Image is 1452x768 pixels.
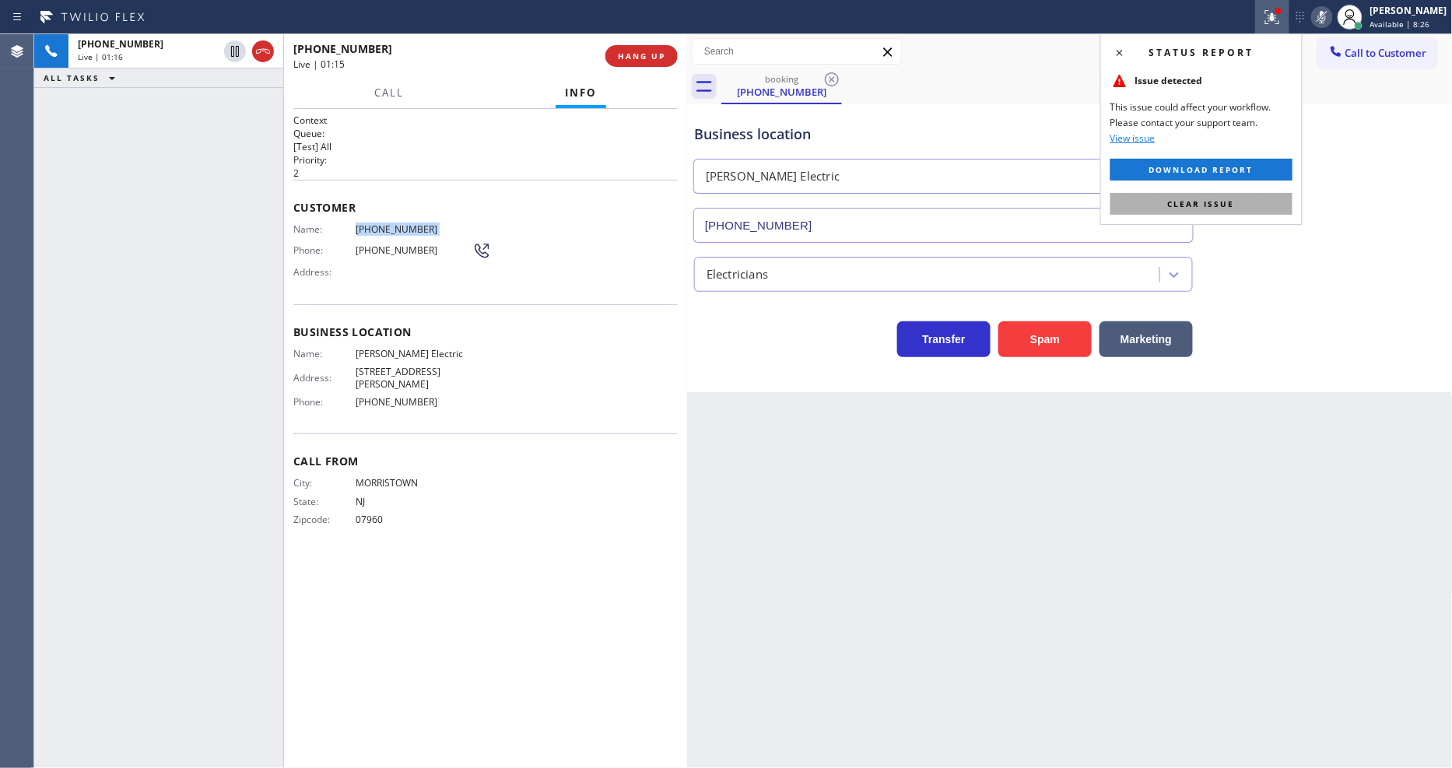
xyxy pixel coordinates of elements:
button: Hang up [252,40,274,62]
span: Address: [293,372,356,384]
button: Call to Customer [1318,38,1437,68]
span: HANG UP [618,51,665,61]
button: HANG UP [605,45,678,67]
span: Call to Customer [1345,46,1427,60]
span: [PHONE_NUMBER] [356,244,472,256]
p: [Test] All [293,140,678,153]
span: Live | 01:15 [293,58,345,71]
span: Address: [293,266,356,278]
span: [PHONE_NUMBER] [356,396,472,408]
span: [PHONE_NUMBER] [293,41,392,56]
button: ALL TASKS [34,68,131,87]
div: Electricians [707,265,768,283]
span: ALL TASKS [44,72,100,83]
span: NJ [356,496,472,507]
span: [PERSON_NAME] Electric [356,348,472,359]
span: Live | 01:16 [78,51,123,62]
button: Info [556,78,606,108]
span: Name: [293,223,356,235]
input: Phone Number [693,208,1194,243]
span: Zipcode: [293,514,356,525]
div: [PHONE_NUMBER] [723,85,840,99]
span: [STREET_ADDRESS][PERSON_NAME] [356,366,472,390]
div: (973) 294-2452 [723,69,840,103]
span: Available | 8:26 [1370,19,1430,30]
span: MORRISTOWN [356,477,472,489]
div: [PERSON_NAME] Electric [706,168,840,186]
span: Phone: [293,396,356,408]
span: Call [374,86,404,100]
div: [PERSON_NAME] [1370,4,1447,17]
button: Mute [1311,6,1333,28]
div: Business location [694,124,1193,145]
span: State: [293,496,356,507]
input: Search [693,39,901,64]
span: Name: [293,348,356,359]
p: 2 [293,167,678,180]
button: Marketing [1100,321,1193,357]
div: booking [723,73,840,85]
span: Business location [293,324,678,339]
button: Call [365,78,413,108]
span: Phone: [293,244,356,256]
span: Call From [293,454,678,468]
h1: Context [293,114,678,127]
h2: Priority: [293,153,678,167]
span: [PHONE_NUMBER] [78,37,163,51]
span: Info [565,86,597,100]
button: Hold Customer [224,40,246,62]
span: City: [293,477,356,489]
span: 07960 [356,514,472,525]
button: Spam [998,321,1092,357]
button: Transfer [897,321,991,357]
span: Customer [293,200,678,215]
span: [PHONE_NUMBER] [356,223,472,235]
h2: Queue: [293,127,678,140]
